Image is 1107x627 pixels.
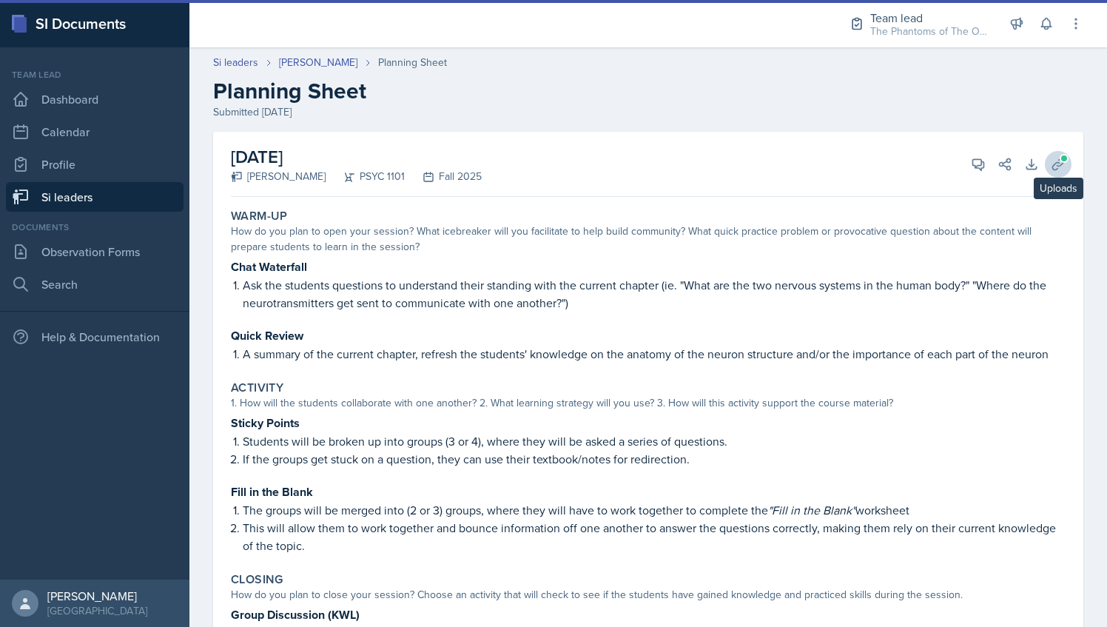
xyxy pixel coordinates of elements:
[231,380,283,395] label: Activity
[231,572,283,587] label: Closing
[213,78,1083,104] h2: Planning Sheet
[231,483,313,500] strong: Fill in the Blank
[243,276,1066,312] p: Ask the students questions to understand their standing with the current chapter (ie. "What are t...
[243,345,1066,363] p: A summary of the current chapter, refresh the students' knowledge on the anatomy of the neuron st...
[47,603,147,618] div: [GEOGRAPHIC_DATA]
[1045,151,1071,178] button: Uploads
[231,144,482,170] h2: [DATE]
[6,221,184,234] div: Documents
[326,169,405,184] div: PSYC 1101
[243,501,1066,519] p: The groups will be merged into (2 or 3) groups, where they will have to work together to complete...
[231,209,288,224] label: Warm-Up
[279,55,357,70] a: [PERSON_NAME]
[213,55,258,70] a: Si leaders
[243,519,1066,554] p: This will allow them to work together and bounce information off one another to answer the questi...
[231,224,1066,255] div: How do you plan to open your session? What icebreaker will you facilitate to help build community...
[6,150,184,179] a: Profile
[378,55,447,70] div: Planning Sheet
[243,432,1066,450] p: Students will be broken up into groups (3 or 4), where they will be asked a series of questions.
[213,104,1083,120] div: Submitted [DATE]
[231,258,307,275] strong: Chat Waterfall
[6,68,184,81] div: Team lead
[6,322,184,352] div: Help & Documentation
[870,9,989,27] div: Team lead
[6,269,184,299] a: Search
[231,606,360,623] strong: Group Discussion (KWL)
[405,169,482,184] div: Fall 2025
[6,182,184,212] a: Si leaders
[6,117,184,147] a: Calendar
[47,589,147,603] div: [PERSON_NAME]
[231,169,326,184] div: [PERSON_NAME]
[6,237,184,266] a: Observation Forms
[870,24,989,39] div: The Phantoms of The Opera / Fall 2025
[243,450,1066,468] p: If the groups get stuck on a question, they can use their textbook/notes for redirection.
[231,327,303,344] strong: Quick Review
[768,502,855,518] em: "Fill in the Blank"
[231,587,1066,603] div: How do you plan to close your session? Choose an activity that will check to see if the students ...
[6,84,184,114] a: Dashboard
[231,395,1066,411] div: 1. How will the students collaborate with one another? 2. What learning strategy will you use? 3....
[231,415,300,432] strong: Sticky Points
